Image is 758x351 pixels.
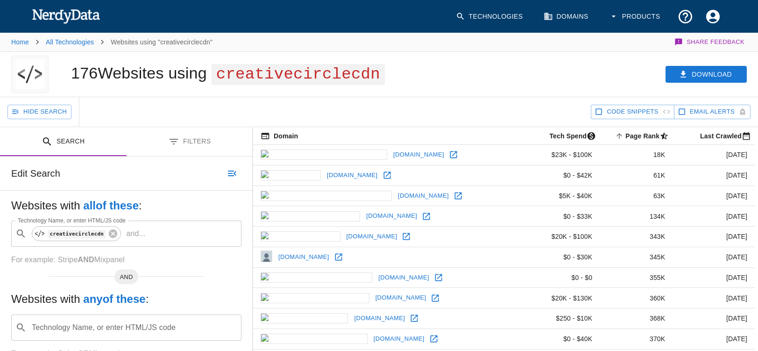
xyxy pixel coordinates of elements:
img: editorandpublisher.com icon [261,150,387,160]
td: 345K [600,247,673,267]
td: $0 - $0 [523,267,600,288]
button: Hide Search [7,105,71,119]
img: riverdalepress.com icon [261,293,369,303]
a: Open manninglive.com in new window [419,209,433,223]
h5: Websites with : [11,198,241,213]
h6: Edit Search [11,166,60,181]
td: [DATE] [673,186,755,206]
h5: Websites with : [11,292,241,307]
td: $23K - $100K [523,145,600,165]
td: 61K [600,165,673,186]
button: Filters [127,127,253,157]
td: [DATE] [673,145,755,165]
td: $5K - $40K [523,186,600,206]
a: [DOMAIN_NAME] [344,229,400,244]
td: [DATE] [673,247,755,267]
td: [DATE] [673,206,755,227]
b: AND [78,256,94,264]
img: alamosanews.com icon [261,334,368,344]
td: [DATE] [673,308,755,329]
a: Open editorandpublisher.com in new window [446,148,460,162]
a: Open easttexasnews.com in new window [432,271,446,285]
a: [DOMAIN_NAME] [364,209,419,223]
td: [DATE] [673,329,755,349]
label: Technology Name, or enter HTML/JS code [18,216,126,224]
img: liherald.com icon [261,231,340,242]
td: 355K [600,267,673,288]
td: [DATE] [673,288,755,308]
a: Open riverdalepress.com in new window [428,291,442,305]
b: any of these [83,293,145,305]
p: and ... [122,228,149,239]
a: Open t-g.com in new window [380,168,394,182]
span: The estimated minimum and maximum annual tech spend each webpage has, based on the free, freemium... [537,130,600,142]
nav: breadcrumb [11,33,213,51]
td: $20K - $100K [523,227,600,247]
a: [DOMAIN_NAME] [396,189,451,203]
td: $0 - $30K [523,247,600,267]
span: A page popularity ranking based on a domain's backlinks. Smaller numbers signal more popular doma... [613,130,673,142]
button: Show Code Snippets [591,105,674,119]
td: $0 - $33K [523,206,600,227]
a: Open pontevedrarecorder.com in new window [451,189,465,203]
span: Get email alerts with newly found website results. Click to enable. [690,107,735,117]
td: 134K [600,206,673,227]
b: all of these [83,199,139,212]
img: pontevedrarecorder.com icon [261,191,392,201]
span: Most recent date this website was successfully crawled [688,130,755,142]
a: [DOMAIN_NAME] [325,168,380,183]
td: $20K - $130K [523,288,600,308]
a: Home [11,38,29,46]
td: 370K [600,329,673,349]
td: 63K [600,186,673,206]
td: $250 - $10K [523,308,600,329]
span: creativecirclecdn [212,64,385,85]
div: creativecirclecdn [32,226,121,241]
a: Open alamosanews.com in new window [427,332,441,346]
span: The registered domain name (i.e. "nerdydata.com"). [261,130,298,142]
span: Show Code Snippets [607,107,658,117]
a: All Technologies [46,38,94,46]
button: Share Feedback [673,33,747,51]
p: For example: Stripe Mixpanel [11,254,241,265]
img: eastbayri.com icon [261,313,348,323]
a: Open thejerseytomatopress.com in new window [332,250,346,264]
td: [DATE] [673,227,755,247]
button: Get email alerts with newly found website results. Click to enable. [674,105,751,119]
button: Products [603,3,668,30]
button: Support and Documentation [672,3,699,30]
td: $0 - $40K [523,329,600,349]
img: easttexasnews.com icon [261,272,372,283]
img: thejerseytomatopress.com icon [261,251,272,262]
img: manninglive.com icon [261,211,360,222]
a: [DOMAIN_NAME] [352,311,407,326]
a: [DOMAIN_NAME] [371,332,427,346]
a: [DOMAIN_NAME] [276,250,332,265]
td: 18K [600,145,673,165]
td: [DATE] [673,165,755,186]
td: 343K [600,227,673,247]
button: Account Settings [699,3,727,30]
button: Download [666,66,747,83]
p: Websites using "creativecirclecdn" [111,37,213,47]
a: [DOMAIN_NAME] [373,291,429,305]
a: [DOMAIN_NAME] [376,271,432,285]
code: creativecirclecdn [48,230,106,238]
td: 360K [600,288,673,308]
td: [DATE] [673,267,755,288]
a: Open liherald.com in new window [399,229,413,244]
a: [DOMAIN_NAME] [391,148,446,162]
img: NerdyData.com [32,7,100,25]
img: "creativecirclecdn" logo [15,56,44,93]
td: $0 - $42K [523,165,600,186]
a: Domains [538,3,596,30]
td: 368K [600,308,673,329]
h1: 176 Websites using [71,64,385,82]
span: AND [114,272,139,282]
img: t-g.com icon [261,170,321,180]
a: Open eastbayri.com in new window [407,311,421,325]
a: Technologies [450,3,531,30]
